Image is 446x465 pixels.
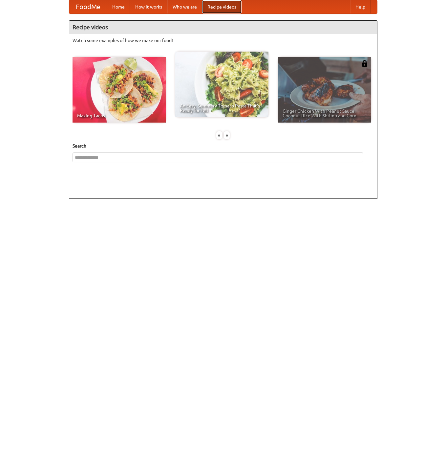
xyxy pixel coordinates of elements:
p: Watch some examples of how we make our food! [73,37,374,44]
a: FoodMe [69,0,107,13]
h4: Recipe videos [69,21,377,34]
div: « [216,131,222,139]
a: Home [107,0,130,13]
span: An Easy, Summery Tomato Pasta That's Ready for Fall [180,104,264,113]
h5: Search [73,143,374,149]
img: 483408.png [361,60,368,67]
div: » [224,131,230,139]
a: Help [350,0,371,13]
span: Making Tacos [77,113,161,118]
a: An Easy, Summery Tomato Pasta That's Ready for Fall [175,52,268,117]
a: Making Tacos [73,57,166,123]
a: How it works [130,0,167,13]
a: Who we are [167,0,202,13]
a: Recipe videos [202,0,242,13]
